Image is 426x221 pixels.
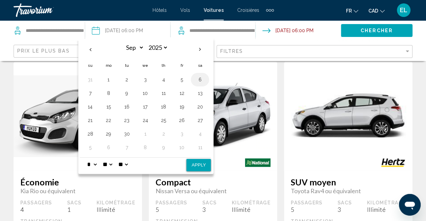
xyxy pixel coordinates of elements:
[156,206,187,213] div: 5
[195,102,205,112] button: Day 20
[395,3,412,17] button: User Menu
[85,102,96,112] button: Day 14
[202,206,217,213] div: 3
[158,75,169,84] button: Day 4
[20,200,52,206] div: Passagers
[20,187,135,195] span: Kia Rio ou équivalent
[341,24,412,37] button: Chercher
[291,200,323,206] div: Passagers
[121,129,132,139] button: Day 30
[85,129,96,139] button: Day 28
[237,7,259,13] a: Croisières
[103,75,114,84] button: Day 1
[103,129,114,139] button: Day 29
[117,158,129,171] select: Select AM/PM
[202,200,217,206] div: Sacs
[195,116,205,125] button: Day 27
[232,200,270,206] div: Kilométrage
[158,116,169,125] button: Day 25
[176,116,187,125] button: Day 26
[156,177,270,187] span: Compact
[291,177,406,187] span: SUV moyen
[191,42,209,57] button: Next month
[195,88,205,98] button: Day 13
[176,143,187,152] button: Day 10
[399,194,421,216] iframe: Bouton de lancement de la fenêtre de messagerie
[346,6,358,16] button: Change language
[140,102,150,112] button: Day 17
[367,206,406,213] div: Illimité
[291,187,406,195] span: Toyota Rav4 ou équivalent
[346,8,352,14] span: fr
[14,3,146,17] a: Travorium
[361,28,393,34] span: Chercher
[140,129,150,139] button: Day 1
[121,88,132,98] button: Day 9
[180,7,190,13] a: Vols
[367,200,406,206] div: Kilométrage
[176,75,187,84] button: Day 5
[97,206,135,213] div: Illimité
[373,155,412,170] img: HERTZ
[204,7,224,13] a: Voitures
[220,48,243,54] span: Filtres
[103,143,114,152] button: Day 6
[146,42,168,54] select: Select year
[101,158,114,171] select: Select minute
[20,177,135,187] span: Économie
[17,48,208,54] mat-select: Sort by
[158,88,169,98] button: Day 11
[158,129,169,139] button: Day 2
[122,42,144,54] select: Select month
[17,48,70,54] span: Prix ​​le plus bas
[195,143,205,152] button: Day 11
[338,206,352,213] div: 3
[140,88,150,98] button: Day 10
[176,129,187,139] button: Day 3
[400,7,407,14] span: EL
[97,200,135,206] div: Kilométrage
[140,116,150,125] button: Day 24
[284,91,412,141] img: primary.png
[85,116,96,125] button: Day 21
[195,75,205,84] button: Day 6
[156,187,270,195] span: Nissan Versa ou équivalent
[186,159,211,171] button: Apply
[176,102,187,112] button: Day 19
[153,7,167,13] a: Hôtels
[103,116,114,125] button: Day 22
[121,116,132,125] button: Day 23
[81,42,99,57] button: Previous month
[20,206,52,213] div: 4
[158,102,169,112] button: Day 18
[14,75,142,157] img: primary.png
[121,102,132,112] button: Day 16
[368,8,378,14] span: CAD
[67,200,82,206] div: Sacs
[85,75,96,84] button: Day 31
[140,75,150,84] button: Day 3
[85,143,96,152] button: Day 5
[103,88,114,98] button: Day 8
[85,88,96,98] button: Day 7
[262,20,313,41] button: Drop-off date: Sep 18, 2025 06:00 PM
[86,158,98,171] select: Select hour
[67,206,82,213] div: 1
[121,143,132,152] button: Day 7
[121,75,132,84] button: Day 2
[92,20,143,41] button: Pickup date: Sep 06, 2025 06:00 PM
[368,6,385,16] button: Change currency
[217,45,413,59] button: Filter
[158,143,169,152] button: Day 9
[176,88,187,98] button: Day 12
[338,200,352,206] div: Sacs
[195,129,205,139] button: Day 4
[266,5,274,16] button: Extra navigation items
[291,206,323,213] div: 5
[156,200,187,206] div: Passagers
[140,143,150,152] button: Day 8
